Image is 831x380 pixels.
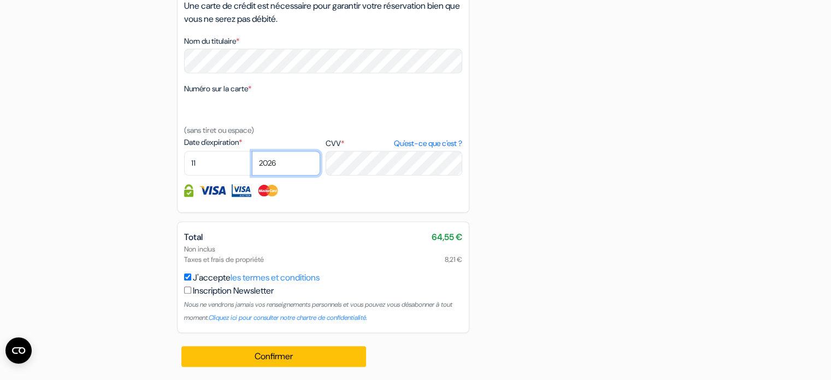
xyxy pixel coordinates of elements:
label: CVV [326,138,462,149]
span: Total [184,231,203,243]
label: Numéro sur la carte [184,83,251,95]
small: Nous ne vendrons jamais vos renseignements personnels et vous pouvez vous désabonner à tout moment. [184,300,452,322]
label: Inscription Newsletter [193,284,274,297]
label: Nom du titulaire [184,36,239,47]
span: 64,55 € [432,231,462,244]
img: Information de carte de crédit entièrement encryptée et sécurisée [184,184,193,197]
a: Qu'est-ce que c'est ? [393,138,462,149]
button: Confirmer [181,346,367,367]
a: les termes et conditions [231,272,320,283]
small: (sans tiret ou espace) [184,125,254,135]
img: Visa Electron [232,184,251,197]
a: Cliquez ici pour consulter notre chartre de confidentialité. [209,313,367,322]
div: Non inclus Taxes et frais de propriété [184,244,462,265]
span: 8,21 € [445,254,462,265]
label: J'accepte [193,271,320,284]
img: Visa [199,184,226,197]
img: Master Card [257,184,279,197]
button: Ouvrir le widget CMP [5,337,32,364]
label: Date d'expiration [184,137,320,148]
